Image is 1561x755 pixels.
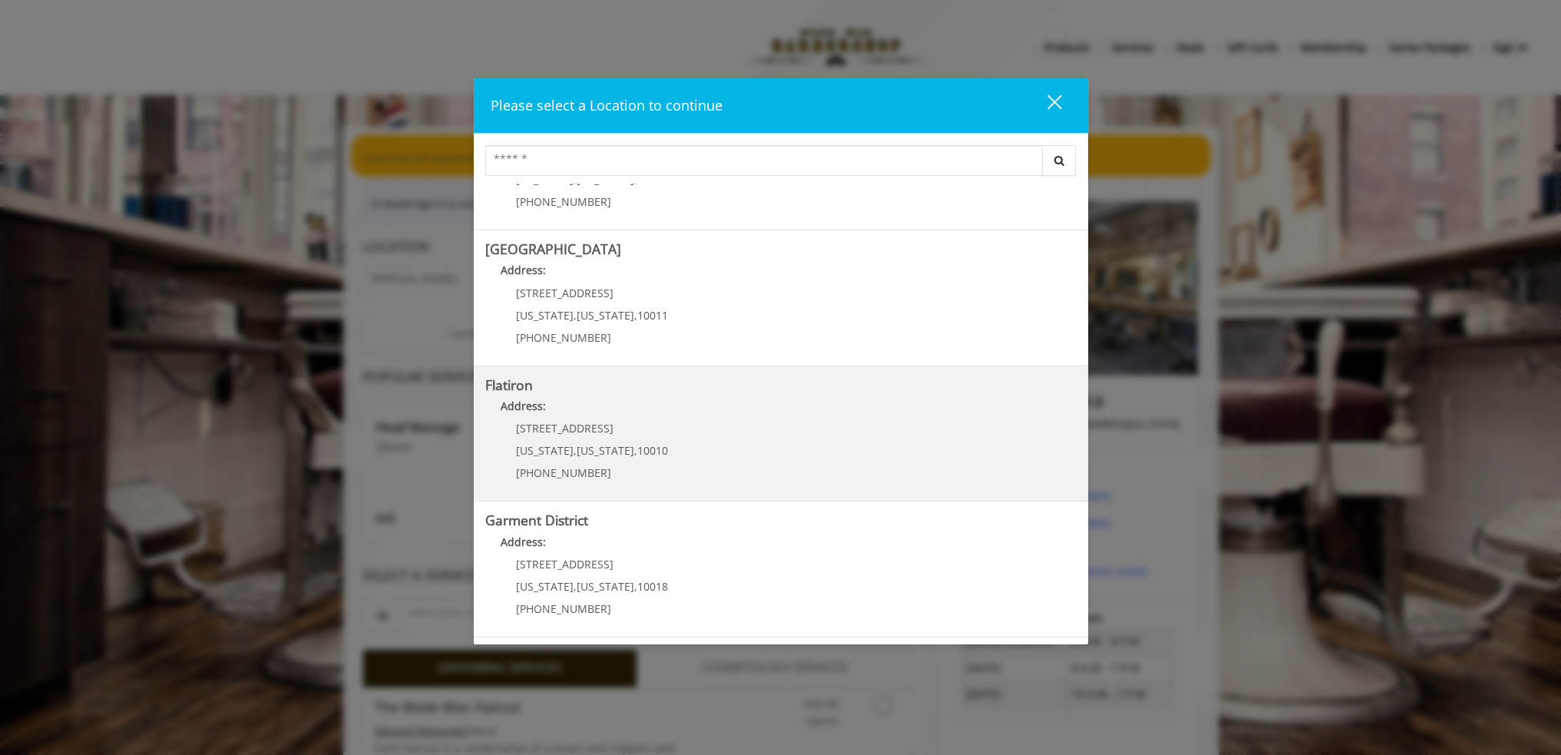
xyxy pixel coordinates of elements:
span: 10018 [637,579,668,594]
span: [US_STATE] [516,308,574,323]
div: close dialog [1030,94,1060,117]
span: , [634,308,637,323]
span: [US_STATE] [577,579,634,594]
b: Address: [501,263,546,277]
span: [US_STATE] [577,443,634,458]
span: Please select a Location to continue [491,96,723,114]
b: [GEOGRAPHIC_DATA] [485,240,621,258]
span: [US_STATE] [516,443,574,458]
span: [STREET_ADDRESS] [516,286,613,300]
span: [PHONE_NUMBER] [516,330,611,345]
span: , [634,579,637,594]
span: , [634,443,637,458]
span: [PHONE_NUMBER] [516,194,611,209]
span: [STREET_ADDRESS] [516,557,613,571]
span: [PHONE_NUMBER] [516,601,611,616]
span: 10011 [637,308,668,323]
span: 10010 [637,443,668,458]
span: [STREET_ADDRESS] [516,421,613,435]
button: close dialog [1019,90,1071,121]
span: [PHONE_NUMBER] [516,465,611,480]
b: Garment District [485,511,588,529]
div: Center Select [485,145,1076,184]
b: Address: [501,399,546,413]
b: Address: [501,535,546,549]
span: , [574,579,577,594]
span: , [574,308,577,323]
b: Flatiron [485,376,533,394]
span: , [574,443,577,458]
input: Search Center [485,145,1043,176]
span: [US_STATE] [577,308,634,323]
i: Search button [1050,155,1068,166]
span: [US_STATE] [516,579,574,594]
